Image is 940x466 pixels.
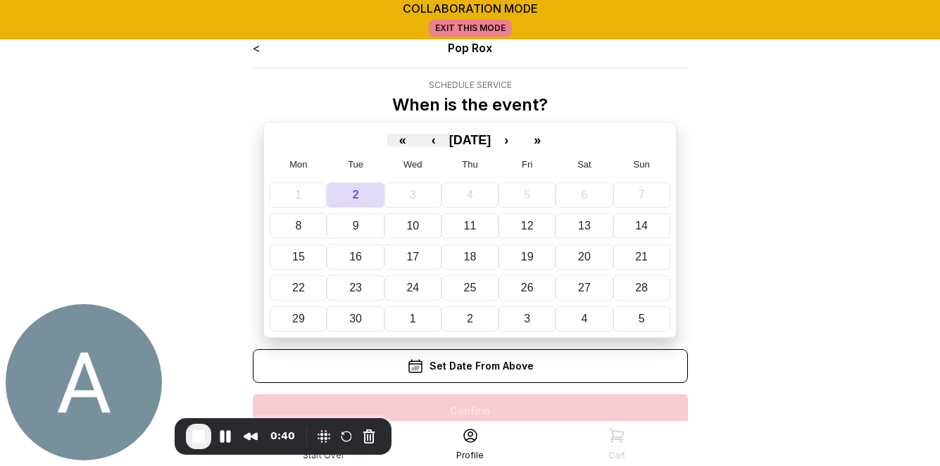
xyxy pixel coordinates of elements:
abbr: September 17, 2025 [406,251,419,263]
abbr: September 23, 2025 [349,282,362,294]
button: [DATE] [449,134,491,146]
button: September 4, 2025 [441,182,499,208]
div: Profile [456,450,484,461]
div: Pop Rox [339,39,601,56]
button: September 16, 2025 [327,244,384,270]
button: September 8, 2025 [270,213,327,239]
button: September 11, 2025 [441,213,499,239]
abbr: September 3, 2025 [410,189,416,201]
button: September 26, 2025 [499,275,556,301]
div: Schedule Service [392,80,548,91]
button: September 14, 2025 [613,213,670,239]
abbr: September 9, 2025 [353,220,359,232]
button: » [522,134,553,146]
button: « [387,134,418,146]
abbr: September 27, 2025 [578,282,591,294]
abbr: September 15, 2025 [292,251,305,263]
button: September 7, 2025 [613,182,670,208]
button: September 13, 2025 [556,213,613,239]
abbr: September 16, 2025 [349,251,362,263]
button: ‹ [418,134,449,146]
button: September 21, 2025 [613,244,670,270]
abbr: October 3, 2025 [524,313,530,325]
abbr: September 12, 2025 [521,220,534,232]
abbr: October 2, 2025 [467,313,473,325]
abbr: September 5, 2025 [524,189,530,201]
abbr: Friday [522,159,532,170]
abbr: September 18, 2025 [464,251,477,263]
button: September 5, 2025 [499,182,556,208]
abbr: Sunday [634,159,650,170]
button: September 12, 2025 [499,213,556,239]
button: September 24, 2025 [384,275,441,301]
button: October 4, 2025 [556,306,613,332]
abbr: September 4, 2025 [467,189,473,201]
abbr: Thursday [462,159,477,170]
abbr: September 24, 2025 [406,282,419,294]
button: October 5, 2025 [613,306,670,332]
div: Set Date From Above [253,349,688,383]
button: September 29, 2025 [270,306,327,332]
abbr: September 21, 2025 [635,251,648,263]
button: September 3, 2025 [384,182,441,208]
button: September 22, 2025 [270,275,327,301]
p: When is the event? [392,94,548,116]
button: › [491,134,522,146]
span: [DATE] [449,133,491,147]
button: September 19, 2025 [499,244,556,270]
abbr: September 29, 2025 [292,313,305,325]
abbr: Saturday [577,159,591,170]
abbr: September 14, 2025 [635,220,648,232]
button: September 30, 2025 [327,306,384,332]
abbr: September 28, 2025 [635,282,648,294]
button: September 6, 2025 [556,182,613,208]
button: September 20, 2025 [556,244,613,270]
button: September 23, 2025 [327,275,384,301]
button: September 27, 2025 [556,275,613,301]
abbr: Tuesday [348,159,363,170]
abbr: September 19, 2025 [521,251,534,263]
a: < [253,41,260,55]
abbr: September 30, 2025 [349,313,362,325]
abbr: September 8, 2025 [295,220,301,232]
abbr: September 2, 2025 [353,189,359,201]
button: October 1, 2025 [384,306,441,332]
button: September 25, 2025 [441,275,499,301]
abbr: September 13, 2025 [578,220,591,232]
abbr: October 1, 2025 [410,313,416,325]
button: October 3, 2025 [499,306,556,332]
button: September 9, 2025 [327,213,384,239]
abbr: September 6, 2025 [581,189,587,201]
abbr: September 1, 2025 [295,189,301,201]
abbr: September 7, 2025 [639,189,645,201]
button: September 18, 2025 [441,244,499,270]
abbr: September 11, 2025 [464,220,477,232]
abbr: October 5, 2025 [639,313,645,325]
button: September 17, 2025 [384,244,441,270]
a: Exit This Mode [429,20,512,37]
abbr: October 4, 2025 [581,313,587,325]
button: September 10, 2025 [384,213,441,239]
abbr: September 10, 2025 [406,220,419,232]
button: September 15, 2025 [270,244,327,270]
button: October 2, 2025 [441,306,499,332]
abbr: Monday [289,159,307,170]
abbr: September 25, 2025 [464,282,477,294]
button: September 28, 2025 [613,275,670,301]
abbr: Wednesday [403,159,422,170]
abbr: September 26, 2025 [521,282,534,294]
div: Start Over [303,450,344,461]
div: Cart [608,450,625,461]
button: September 2, 2025 [327,182,384,208]
button: September 1, 2025 [270,182,327,208]
abbr: September 22, 2025 [292,282,305,294]
abbr: September 20, 2025 [578,251,591,263]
